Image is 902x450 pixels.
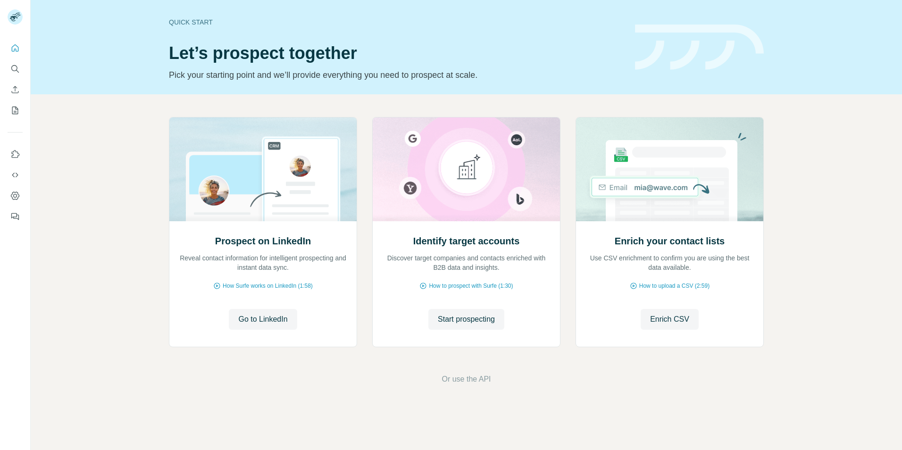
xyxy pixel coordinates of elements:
p: Pick your starting point and we’ll provide everything you need to prospect at scale. [169,68,624,82]
button: Quick start [8,40,23,57]
button: Go to LinkedIn [229,309,297,330]
p: Use CSV enrichment to confirm you are using the best data available. [585,253,754,272]
span: How to prospect with Surfe (1:30) [429,282,513,290]
h1: Let’s prospect together [169,44,624,63]
span: How to upload a CSV (2:59) [639,282,710,290]
h2: Enrich your contact lists [615,234,725,248]
span: Go to LinkedIn [238,314,287,325]
div: Quick start [169,17,624,27]
p: Discover target companies and contacts enriched with B2B data and insights. [382,253,551,272]
h2: Prospect on LinkedIn [215,234,311,248]
button: Dashboard [8,187,23,204]
img: Prospect on LinkedIn [169,117,357,221]
img: Identify target accounts [372,117,560,221]
button: Enrich CSV [641,309,699,330]
h2: Identify target accounts [413,234,520,248]
button: Feedback [8,208,23,225]
button: Use Surfe on LinkedIn [8,146,23,163]
span: How Surfe works on LinkedIn (1:58) [223,282,313,290]
img: banner [635,25,764,70]
button: My lists [8,102,23,119]
img: Enrich your contact lists [576,117,764,221]
button: Search [8,60,23,77]
span: Start prospecting [438,314,495,325]
button: Or use the API [442,374,491,385]
p: Reveal contact information for intelligent prospecting and instant data sync. [179,253,347,272]
span: Enrich CSV [650,314,689,325]
button: Start prospecting [428,309,504,330]
button: Use Surfe API [8,167,23,183]
button: Enrich CSV [8,81,23,98]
